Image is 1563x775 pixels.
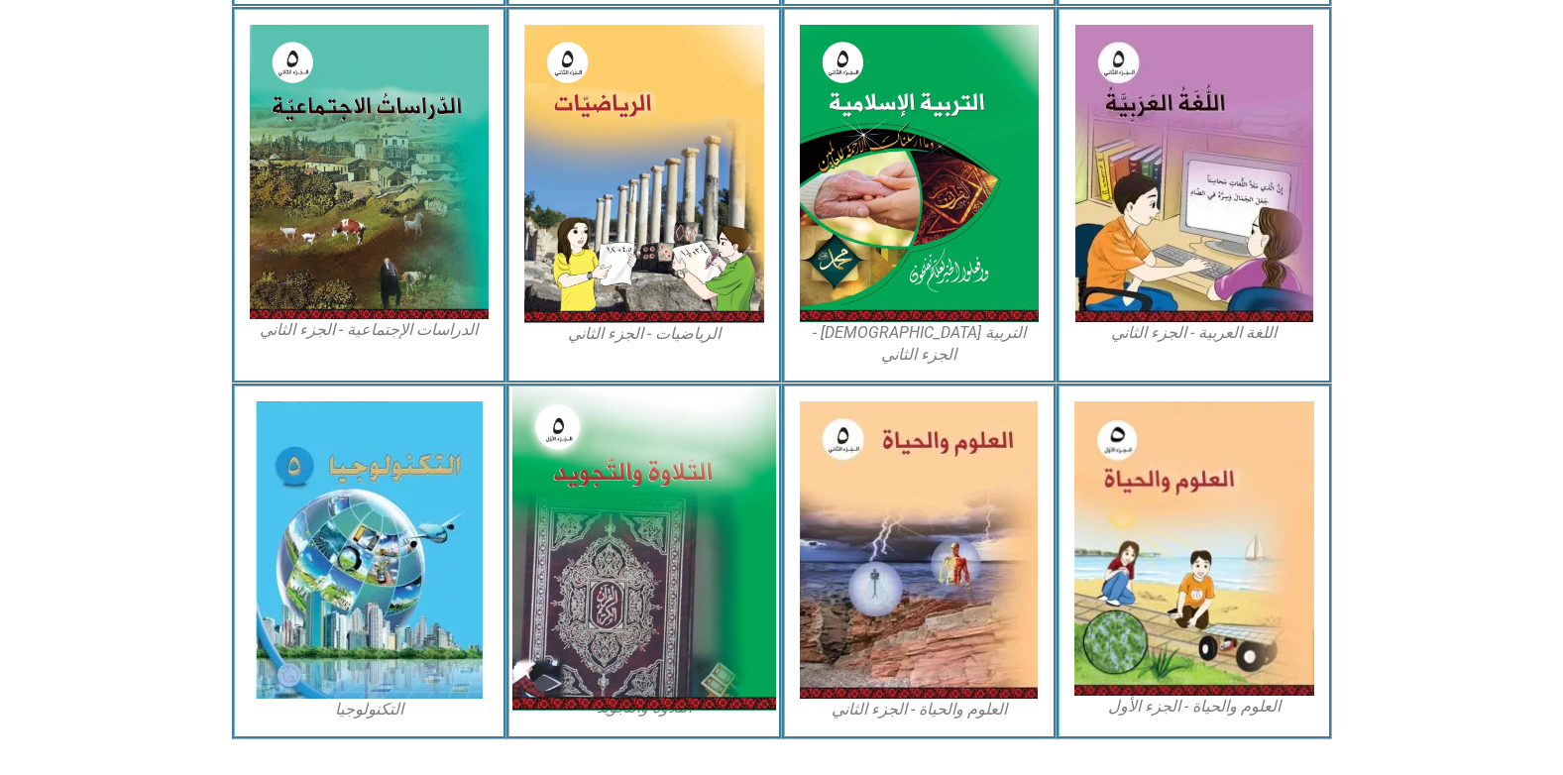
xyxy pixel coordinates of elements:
figcaption: الرياضيات - الجزء الثاني [524,323,764,345]
figcaption: الدراسات الإجتماعية - الجزء الثاني [250,319,490,341]
figcaption: التكنولوجيا [250,699,490,720]
figcaption: التربية [DEMOGRAPHIC_DATA] - الجزء الثاني [800,322,1040,367]
figcaption: العلوم والحياة - الجزء الأول [1074,696,1314,718]
figcaption: العلوم والحياة - الجزء الثاني [800,699,1040,720]
figcaption: اللغة العربية - الجزء الثاني [1074,322,1314,344]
